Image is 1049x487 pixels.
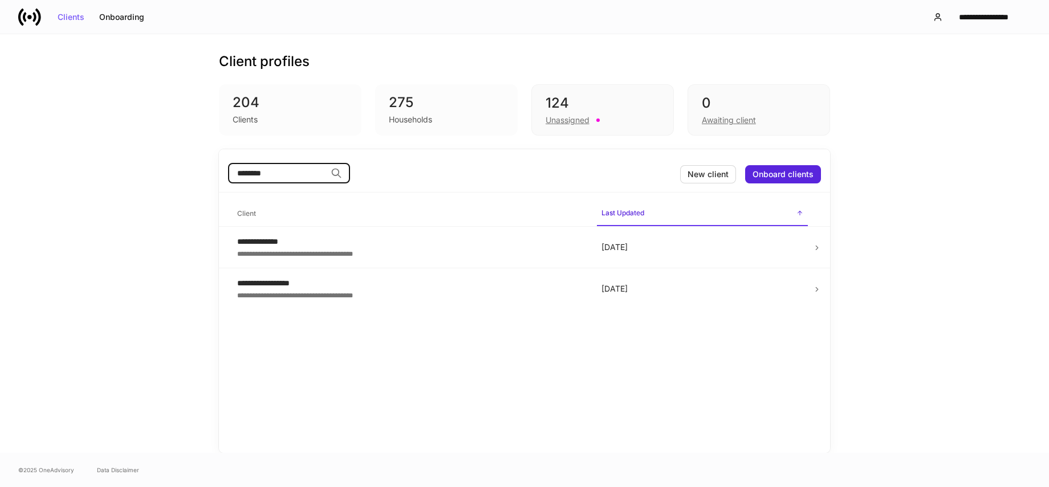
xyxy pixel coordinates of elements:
div: 124Unassigned [531,84,674,136]
div: New client [688,170,729,178]
div: Onboarding [99,13,144,21]
h6: Last Updated [601,207,644,218]
div: Unassigned [546,114,589,126]
h6: Client [237,208,256,219]
span: Client [233,202,588,226]
div: 124 [546,94,660,112]
div: Households [389,114,432,125]
button: Clients [50,8,92,26]
div: 0Awaiting client [688,84,830,136]
div: 275 [389,93,504,112]
span: © 2025 OneAdvisory [18,465,74,474]
button: New client [680,165,736,183]
p: [DATE] [601,242,803,253]
h3: Client profiles [219,52,310,71]
div: Awaiting client [702,114,756,126]
div: 0 [702,94,816,112]
a: Data Disclaimer [97,465,139,474]
div: 204 [233,93,348,112]
div: Onboard clients [753,170,814,178]
p: [DATE] [601,283,803,294]
button: Onboard clients [745,165,821,183]
div: Clients [58,13,84,21]
span: Last Updated [597,202,808,226]
button: Onboarding [92,8,152,26]
div: Clients [233,114,258,125]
